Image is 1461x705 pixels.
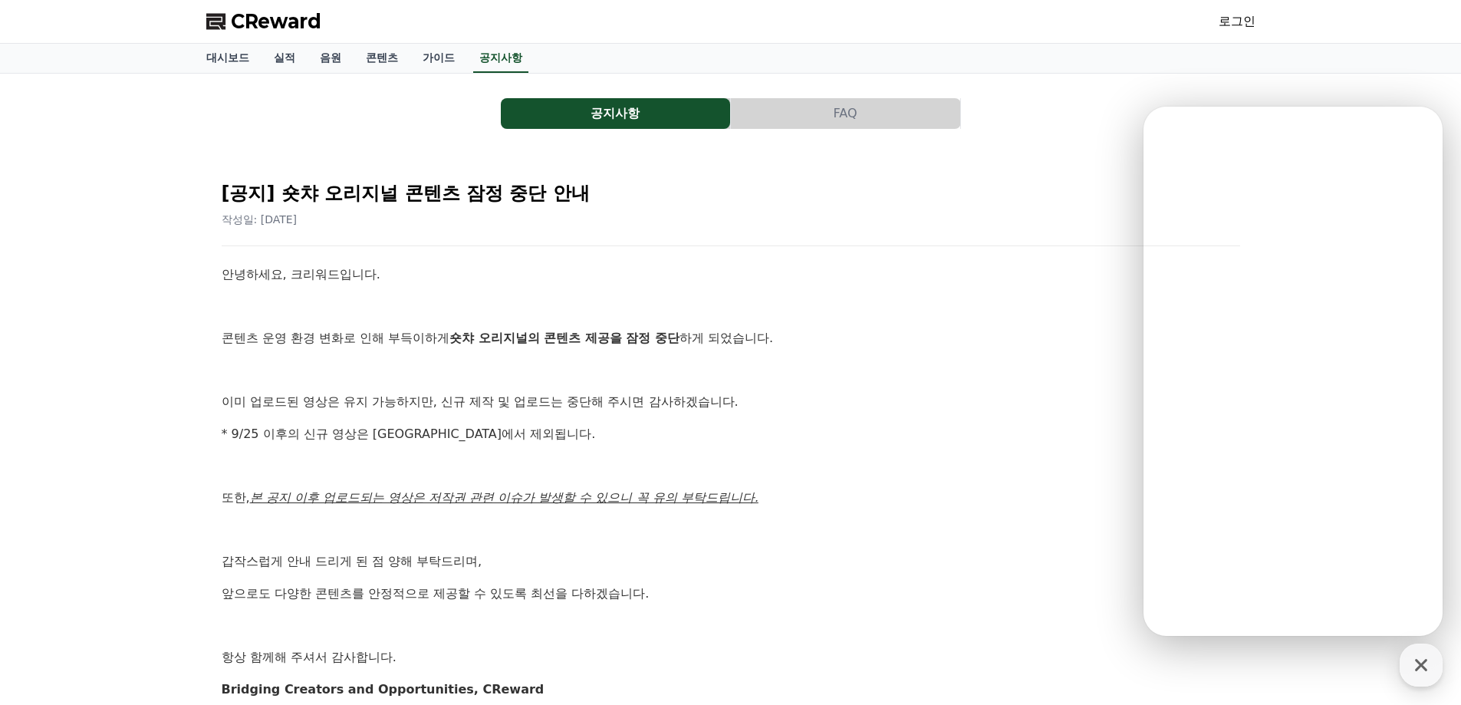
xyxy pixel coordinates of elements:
a: 대시보드 [194,44,262,73]
span: CReward [231,9,321,34]
a: 가이드 [410,44,467,73]
a: 공지사항 [501,98,731,129]
a: 실적 [262,44,308,73]
strong: 숏챠 오리지널의 콘텐츠 제공을 잠정 중단 [449,331,679,345]
p: 앞으로도 다양한 콘텐츠를 안정적으로 제공할 수 있도록 최선을 다하겠습니다. [222,584,1240,604]
a: CReward [206,9,321,34]
a: FAQ [731,98,961,129]
button: 공지사항 [501,98,730,129]
a: 공지사항 [473,44,528,73]
h2: [공지] 숏챠 오리지널 콘텐츠 잠정 중단 안내 [222,181,1240,206]
p: 콘텐츠 운영 환경 변화로 인해 부득이하게 하게 되었습니다. [222,328,1240,348]
button: FAQ [731,98,960,129]
p: 항상 함께해 주셔서 감사합니다. [222,647,1240,667]
strong: Bridging Creators and Opportunities, CReward [222,682,545,697]
a: 음원 [308,44,354,73]
p: * 9/25 이후의 신규 영상은 [GEOGRAPHIC_DATA]에서 제외됩니다. [222,424,1240,444]
iframe: Channel chat [1143,107,1443,636]
a: 로그인 [1219,12,1255,31]
span: 작성일: [DATE] [222,213,298,226]
a: 콘텐츠 [354,44,410,73]
p: 이미 업로드된 영상은 유지 가능하지만, 신규 제작 및 업로드는 중단해 주시면 감사하겠습니다. [222,392,1240,412]
p: 갑작스럽게 안내 드리게 된 점 양해 부탁드리며, [222,552,1240,572]
p: 또한, [222,488,1240,508]
p: 안녕하세요, 크리워드입니다. [222,265,1240,285]
u: 본 공지 이후 업로드되는 영상은 저작권 관련 이슈가 발생할 수 있으니 꼭 유의 부탁드립니다. [250,490,758,505]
